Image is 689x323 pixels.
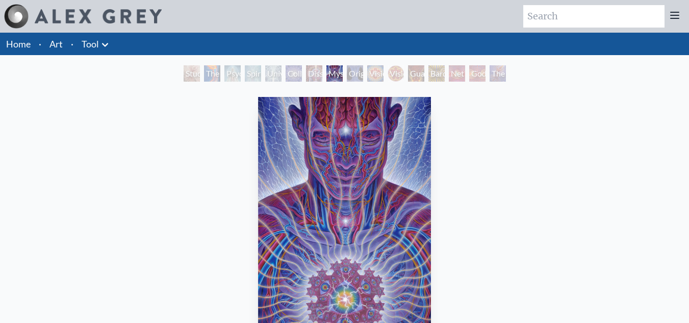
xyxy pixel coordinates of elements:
div: Collective Vision [286,65,302,82]
div: Bardo Being [428,65,445,82]
div: Psychic Energy System [224,65,241,82]
div: Spiritual Energy System [245,65,261,82]
li: · [67,33,78,55]
div: Universal Mind Lattice [265,65,282,82]
a: Home [6,38,31,49]
div: Dissectional Art for Tool's Lateralus CD [306,65,322,82]
div: Study for the Great Turn [184,65,200,82]
div: Vision Crystal [367,65,384,82]
div: Godself [469,65,486,82]
div: Vision Crystal Tondo [388,65,404,82]
a: Tool [82,37,99,51]
li: · [35,33,45,55]
div: Original Face [347,65,363,82]
div: Mystic Eye [326,65,343,82]
div: Guardian of Infinite Vision [408,65,424,82]
a: Art [49,37,63,51]
div: The Torch [204,65,220,82]
div: Net of Being [449,65,465,82]
input: Search [523,5,665,28]
div: The Great Turn [490,65,506,82]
